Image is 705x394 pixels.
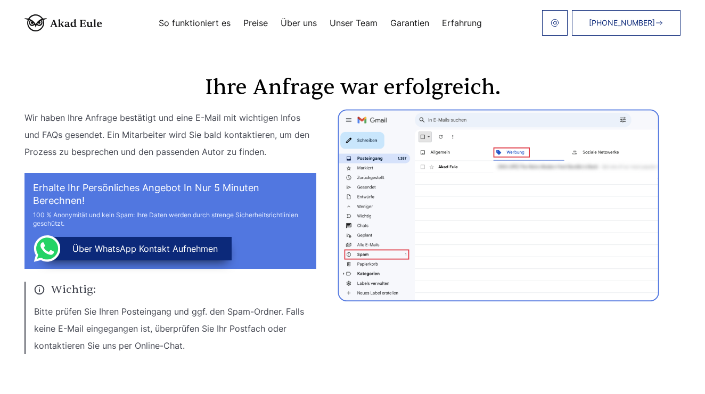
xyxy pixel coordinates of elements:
h1: Ihre Anfrage war erfolgreich. [24,77,681,98]
div: 100 % Anonymität und kein Spam: Ihre Daten werden durch strenge Sicherheitsrichtlinien geschützt. [33,211,308,228]
img: thanks [338,109,659,301]
a: Unser Team [330,19,378,27]
h2: Erhalte Ihr persönliches Angebot in nur 5 Minuten berechnen! [33,182,308,207]
p: Wir haben Ihre Anfrage bestätigt und eine E-Mail mit wichtigen Infos und FAQs gesendet. Ein Mitar... [24,109,316,160]
a: [PHONE_NUMBER] [572,10,681,36]
button: über WhatsApp Kontakt aufnehmen [41,237,232,260]
a: Über uns [281,19,317,27]
a: Erfahrung [442,19,482,27]
a: So funktioniert es [159,19,231,27]
a: Preise [243,19,268,27]
p: Bitte prüfen Sie Ihren Posteingang und ggf. den Spam-Ordner. Falls keine E-Mail eingegangen ist, ... [34,303,316,354]
span: Wichtig: [34,282,316,298]
img: email [551,19,559,27]
span: [PHONE_NUMBER] [589,19,655,27]
a: Garantien [390,19,429,27]
img: logo [24,14,102,31]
